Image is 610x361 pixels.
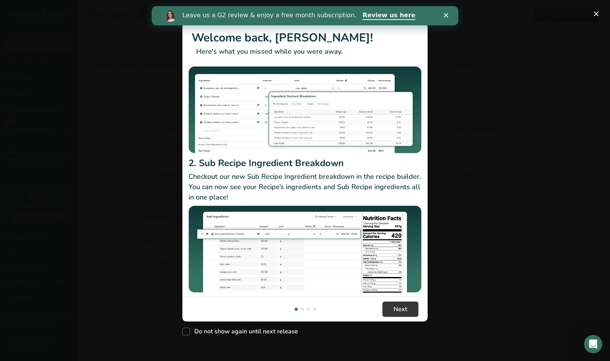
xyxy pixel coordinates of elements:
[292,7,300,12] div: Close
[584,335,602,353] iframe: Intercom live chat
[382,302,418,317] button: Next
[189,171,421,203] p: Checkout our new Sub Recipe Ingredient breakdown in the recipe builder. You can now see your Reci...
[394,305,407,314] span: Next
[192,46,418,57] p: Here's what you missed while you were away.
[189,66,421,153] img: Duplicate Ingredients
[189,206,421,293] img: Sub Recipe Ingredient Breakdown
[189,156,421,170] h2: 2. Sub Recipe Ingredient Breakdown
[192,29,418,46] h1: Welcome back, [PERSON_NAME]!
[152,6,458,25] iframe: Intercom live chat banner
[190,328,298,335] span: Do not show again until next release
